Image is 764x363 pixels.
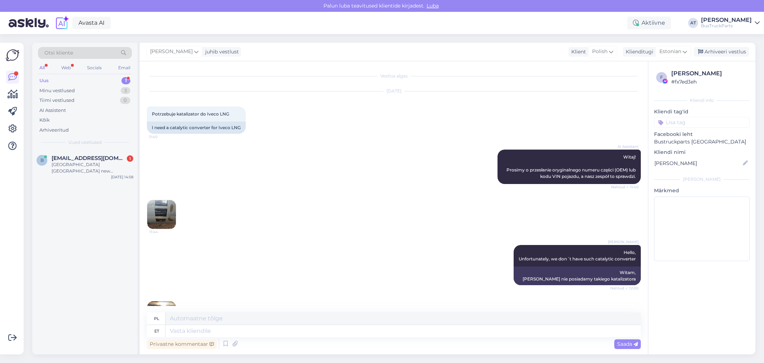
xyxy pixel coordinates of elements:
[623,48,653,56] div: Klienditugi
[688,18,698,28] div: AT
[72,17,111,29] a: Avasta AI
[121,87,130,94] div: 3
[612,144,639,149] span: AI Assistent
[154,325,159,337] div: et
[568,48,586,56] div: Klient
[147,301,176,330] img: Attachment
[39,117,50,124] div: Kõik
[660,75,663,80] span: f
[39,97,75,104] div: Tiimi vestlused
[6,48,19,62] img: Askly Logo
[39,127,69,134] div: Arhiveeritud
[701,17,752,23] div: [PERSON_NAME]
[120,97,130,104] div: 0
[154,312,159,325] div: pl
[611,184,639,190] span: Nähtud ✓ 11:40
[694,47,749,57] div: Arhiveeri vestlus
[54,15,69,30] img: explore-ai
[39,107,66,114] div: AI Assistent
[671,69,748,78] div: [PERSON_NAME]
[654,187,750,194] p: Märkmed
[150,48,193,56] span: [PERSON_NAME]
[514,267,641,285] div: Witam, [PERSON_NAME] nie posiadamy takiego katalizatora
[147,339,217,349] div: Privaatne kommentaar
[147,200,176,229] img: Attachment
[39,77,49,84] div: Uus
[659,48,681,56] span: Estonian
[86,63,103,72] div: Socials
[147,122,246,134] div: I need a catalytic converter for Iveco LNG
[608,239,639,245] span: [PERSON_NAME]
[654,148,750,156] p: Kliendi nimi
[121,77,130,84] div: 1
[117,63,132,72] div: Email
[147,88,641,94] div: [DATE]
[38,63,46,72] div: All
[52,161,133,174] div: [GEOGRAPHIC_DATA] [GEOGRAPHIC_DATA] new [STREET_ADDRESS]
[610,286,639,291] span: Nähtud ✓ 12:00
[40,157,44,163] span: b
[654,176,750,183] div: [PERSON_NAME]
[654,138,750,146] p: Bustruckparts [GEOGRAPHIC_DATA]
[68,139,102,146] span: Uued vestlused
[592,48,607,56] span: Polish
[701,17,760,29] a: [PERSON_NAME]BusTruckParts
[149,229,176,235] span: 11:44
[52,155,126,161] span: buffalo3132@gmail.com
[654,159,741,167] input: Lisa nimi
[654,131,750,138] p: Facebooki leht
[654,97,750,104] div: Kliendi info
[424,3,441,9] span: Luba
[39,87,75,94] div: Minu vestlused
[701,23,752,29] div: BusTruckParts
[202,48,239,56] div: juhib vestlust
[127,155,133,162] div: 1
[617,341,638,347] span: Saada
[147,73,641,79] div: Vestlus algas
[654,108,750,115] p: Kliendi tag'id
[671,78,748,86] div: # fx7ed3eh
[44,49,73,57] span: Otsi kliente
[152,111,229,117] span: Potrzebuje katalizator do Iveco LNG
[60,63,72,72] div: Web
[627,16,671,29] div: Aktiivne
[149,134,176,140] span: 11:40
[111,174,133,180] div: [DATE] 14:58
[654,117,750,128] input: Lisa tag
